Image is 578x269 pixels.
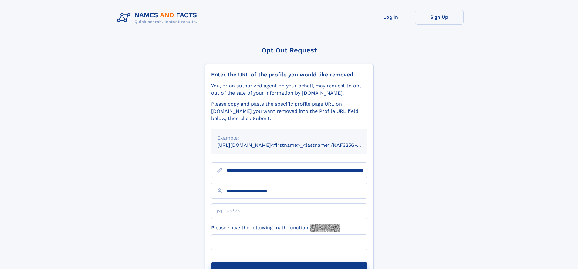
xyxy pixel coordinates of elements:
[217,134,361,142] div: Example:
[367,10,415,25] a: Log In
[217,142,379,148] small: [URL][DOMAIN_NAME]<firstname>_<lastname>/NAF325G-xxxxxxxx
[205,46,374,54] div: Opt Out Request
[115,10,202,26] img: Logo Names and Facts
[211,224,340,232] label: Please solve the following math function:
[211,82,367,97] div: You, or an authorized agent on your behalf, may request to opt-out of the sale of your informatio...
[211,100,367,122] div: Please copy and paste the specific profile page URL on [DOMAIN_NAME] you want removed into the Pr...
[415,10,464,25] a: Sign Up
[211,71,367,78] div: Enter the URL of the profile you would like removed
